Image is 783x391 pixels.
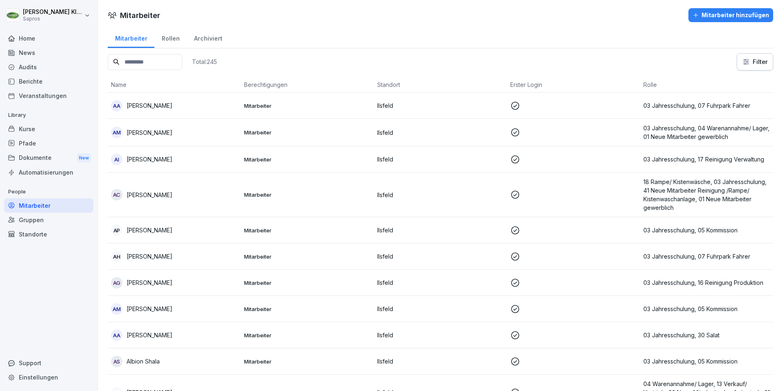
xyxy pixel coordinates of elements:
[244,191,371,198] p: Mitarbeiter
[111,277,122,289] div: AG
[4,150,93,166] a: DokumenteNew
[4,356,93,370] div: Support
[111,225,122,236] div: AP
[377,331,504,339] p: Ilsfeld
[244,332,371,339] p: Mitarbeiter
[244,129,371,136] p: Mitarbeiter
[154,27,187,48] a: Rollen
[4,370,93,384] a: Einstellungen
[120,10,160,21] h1: Mitarbeiter
[127,155,172,164] p: [PERSON_NAME]
[127,278,172,287] p: [PERSON_NAME]
[643,177,770,212] p: 18 Rampe/ Kistenwäsche, 03 Jahresschulung, 41 Neue Mitarbeiter Reinigung /Rampe/ Kistenwaschanlag...
[244,279,371,286] p: Mitarbeiter
[111,189,122,200] div: AC
[643,226,770,234] p: 03 Jahresschulung, 05 Kommission
[643,357,770,366] p: 03 Jahresschulung, 05 Kommission
[643,101,770,110] p: 03 Jahresschulung, 07 Fuhrpark Fahrer
[377,305,504,313] p: Ilsfeld
[244,253,371,260] p: Mitarbeiter
[643,252,770,261] p: 03 Jahresschulung, 07 Fuhrpark Fahrer
[4,89,93,103] a: Veranstaltungen
[4,185,93,198] p: People
[4,150,93,166] div: Dokumente
[127,101,172,110] p: [PERSON_NAME]
[643,124,770,141] p: 03 Jahresschulung, 04 Warenannahme/ Lager, 01 Neue Mitarbeiter gewerblich
[127,191,172,199] p: [PERSON_NAME]
[4,74,93,89] a: Berichte
[127,305,172,313] p: [PERSON_NAME]
[507,77,640,93] th: Erster Login
[244,156,371,163] p: Mitarbeiter
[4,45,93,60] a: News
[111,303,122,315] div: AM
[377,155,504,164] p: Ilsfeld
[643,331,770,339] p: 03 Jahresschulung, 30 Salat
[77,153,91,163] div: New
[4,213,93,227] a: Gruppen
[108,27,154,48] a: Mitarbeiter
[4,60,93,74] a: Audits
[4,136,93,150] a: Pfade
[742,58,768,66] div: Filter
[377,226,504,234] p: Ilsfeld
[643,155,770,164] p: 03 Jahresschulung, 17 Reinigung Verwaltung
[127,252,172,261] p: [PERSON_NAME]
[4,122,93,136] a: Kurse
[187,27,229,48] a: Archiviert
[244,305,371,313] p: Mitarbeiter
[692,11,769,20] div: Mitarbeiter hinzufügen
[111,154,122,165] div: AI
[374,77,507,93] th: Standort
[688,8,773,22] button: Mitarbeiter hinzufügen
[23,16,83,22] p: Sapros
[241,77,374,93] th: Berechtigungen
[127,128,172,137] p: [PERSON_NAME]
[244,358,371,365] p: Mitarbeiter
[4,31,93,45] a: Home
[127,331,172,339] p: [PERSON_NAME]
[192,58,217,66] p: Total: 245
[377,101,504,110] p: Ilsfeld
[4,198,93,213] a: Mitarbeiter
[737,54,773,70] button: Filter
[377,278,504,287] p: Ilsfeld
[377,357,504,366] p: Ilsfeld
[244,227,371,234] p: Mitarbeiter
[127,357,160,366] p: Albion Shala
[377,191,504,199] p: Ilsfeld
[111,127,122,138] div: AM
[4,109,93,122] p: Library
[127,226,172,234] p: [PERSON_NAME]
[377,128,504,137] p: Ilsfeld
[643,305,770,313] p: 03 Jahresschulung, 05 Kommission
[244,102,371,109] p: Mitarbeiter
[111,330,122,341] div: AA
[111,251,122,262] div: AH
[111,356,122,367] div: AS
[4,227,93,241] a: Standorte
[111,100,122,111] div: AA
[643,278,770,287] p: 03 Jahresschulung, 16 Reinigung Produktion
[377,252,504,261] p: Ilsfeld
[108,77,241,93] th: Name
[4,165,93,180] a: Automatisierungen
[640,77,773,93] th: Rolle
[23,9,83,16] p: [PERSON_NAME] Kleinbeck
